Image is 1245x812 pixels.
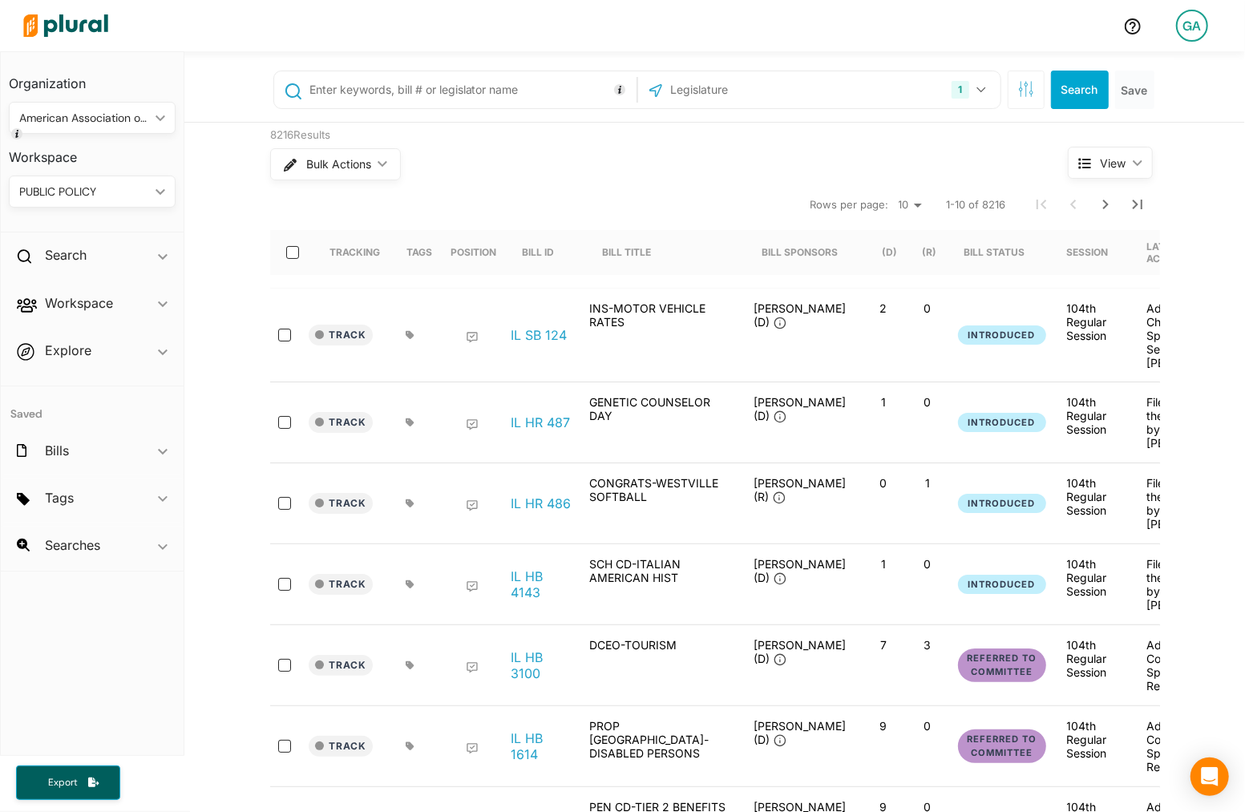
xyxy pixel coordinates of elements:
div: Tracking [329,230,380,275]
div: Add Position Statement [466,661,479,674]
div: American Association of Public Policy Professionals [19,110,149,127]
div: Added Co-Sponsor Rep. [PERSON_NAME] [1134,719,1215,774]
input: Legislature [669,75,841,105]
h4: Saved [1,386,184,426]
div: Bill Title [602,246,651,258]
div: Add tags [406,661,414,670]
div: Add Position Statement [466,499,479,512]
button: Introduced [958,413,1046,433]
div: Bill Sponsors [762,246,839,258]
input: select-row-state-il-104th-hr487 [278,416,291,429]
button: Previous Page [1057,188,1089,220]
div: CONGRATS-WESTVILLE SOFTBALL [581,476,742,531]
a: IL HB 1614 [511,730,572,762]
button: Track [309,412,373,433]
h2: Searches [45,536,100,554]
div: Filed with the Clerk by Rep. [PERSON_NAME] [1134,395,1215,450]
a: IL HB 4143 [511,568,572,600]
button: Referred to Committee [958,729,1046,763]
div: Bill Status [964,230,1040,275]
button: Introduced [958,325,1046,345]
a: IL SB 124 [511,327,567,343]
div: PROP [GEOGRAPHIC_DATA]-DISABLED PERSONS [581,719,742,774]
button: Next Page [1089,188,1122,220]
div: (D) [883,246,898,258]
p: 3 [912,638,944,652]
span: 1-10 of 8216 [947,197,1006,213]
span: Rows per page: [810,197,889,213]
button: Referred to Committee [958,648,1046,682]
div: 104th Regular Session [1067,719,1122,760]
div: Session [1067,246,1109,258]
button: Track [309,325,373,345]
button: Track [309,655,373,676]
p: 0 [912,301,944,315]
div: Bill Title [602,230,665,275]
input: select-row-state-il-104th-hb4143 [278,578,291,591]
button: Introduced [958,494,1046,514]
div: (D) [883,230,898,275]
h2: Bills [45,442,69,459]
div: 104th Regular Session [1067,395,1122,436]
div: Add tags [406,330,414,340]
div: Add Position Statement [466,580,479,593]
div: SCH CD-ITALIAN AMERICAN HIST [581,557,742,612]
div: Added Co-Sponsor Rep. [PERSON_NAME] [1134,638,1215,693]
span: [PERSON_NAME] (D) [754,301,847,329]
h3: Organization [9,60,176,95]
input: select-row-state-il-104th-sb124 [278,329,291,341]
p: 1 [868,557,899,571]
p: 9 [868,719,899,733]
div: Add Position Statement [466,331,479,344]
p: 0 [912,719,944,733]
div: Tooltip anchor [612,83,627,97]
div: Add tags [406,741,414,751]
button: First Page [1025,188,1057,220]
button: Export [16,766,120,800]
div: Position [451,246,496,258]
div: 104th Regular Session [1067,301,1122,342]
h2: Workspace [45,294,113,312]
span: [PERSON_NAME] (D) [754,395,847,422]
div: PUBLIC POLICY [19,184,149,200]
h2: Tags [45,489,74,507]
button: Search [1051,71,1109,109]
span: [PERSON_NAME] (D) [754,719,847,746]
div: Add tags [406,418,414,427]
button: Bulk Actions [270,148,401,180]
div: Latest Action [1147,230,1202,275]
p: 1 [868,395,899,409]
a: IL HB 3100 [511,649,572,681]
div: 104th Regular Session [1067,476,1122,517]
div: GENETIC COUNSELOR DAY [581,395,742,450]
button: Track [309,736,373,757]
h3: Workspace [9,134,176,169]
div: Add Position Statement [466,418,479,431]
div: Filed with the Clerk by Rep. [PERSON_NAME] [1134,557,1215,612]
p: 0 [868,476,899,490]
div: 104th Regular Session [1067,557,1122,598]
button: 1 [945,75,996,105]
button: Track [309,493,373,514]
div: Add tags [406,580,414,589]
div: Session [1067,230,1123,275]
p: 1 [912,476,944,490]
div: Tooltip anchor [10,127,24,141]
input: select-row-state-il-104th-hb3100 [278,659,291,672]
span: Search Filters [1018,81,1034,95]
button: Save [1115,71,1154,109]
div: Filed with the Clerk by Rep. [PERSON_NAME] [1134,476,1215,531]
h2: Explore [45,341,91,359]
div: Position [451,230,496,275]
input: select-row-state-il-104th-hb1614 [278,740,291,753]
div: Add Position Statement [466,742,479,755]
p: 7 [868,638,899,652]
span: [PERSON_NAME] (D) [754,638,847,665]
span: Bulk Actions [306,159,371,170]
div: (R) [923,246,937,258]
div: 1 [952,81,968,99]
div: Tags [406,246,432,258]
div: Add tags [406,499,414,508]
button: Track [309,574,373,595]
div: Tracking [329,246,380,258]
